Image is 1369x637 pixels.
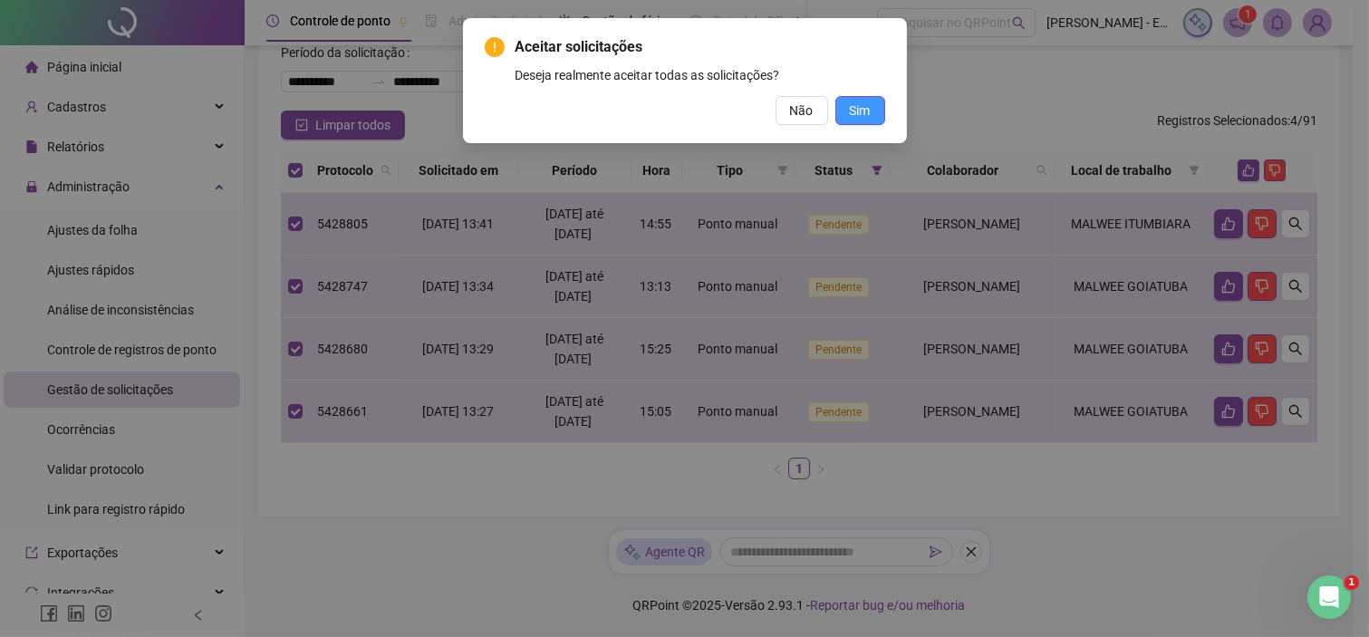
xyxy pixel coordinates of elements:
span: 1 [1345,575,1359,590]
button: Sim [835,96,885,125]
button: Não [776,96,828,125]
div: Deseja realmente aceitar todas as solicitações? [516,65,885,85]
span: exclamation-circle [485,37,505,57]
iframe: Intercom live chat [1307,575,1351,619]
span: Sim [850,101,871,121]
span: Não [790,101,814,121]
span: Aceitar solicitações [516,36,885,58]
